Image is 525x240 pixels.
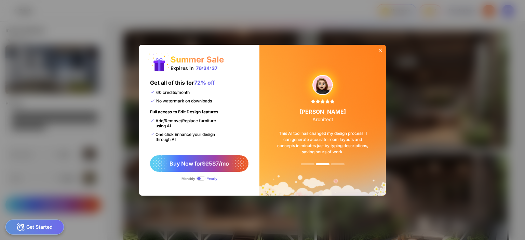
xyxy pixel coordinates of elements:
img: upgradeReviewAvtar-4.png [313,75,333,95]
div: Monthly [181,177,195,181]
div: One click Enhance your design through AI [150,132,223,142]
div: Get Started [5,220,64,235]
div: Expires in [171,65,217,71]
div: 60 credits/month [150,90,190,95]
div: [PERSON_NAME] [300,108,346,122]
div: This AI tool has changed my design process! I can generate accurate room layouts and concepts in ... [268,122,377,163]
div: Add/Remove/Replace furniture using AI [150,118,223,128]
div: Full access to Edit Design features [150,109,218,118]
div: 76:34:37 [196,65,217,71]
span: 72% off [194,79,215,86]
span: Architect [312,116,333,122]
div: No watermark on downloads [150,98,212,103]
div: Yearly [207,177,217,181]
div: Summer Sale [171,55,224,65]
span: $25 [202,160,212,167]
img: summerSaleBg.png [259,45,386,196]
span: Buy Now for $7/mo [170,160,229,167]
div: Get all of this for [150,79,215,90]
